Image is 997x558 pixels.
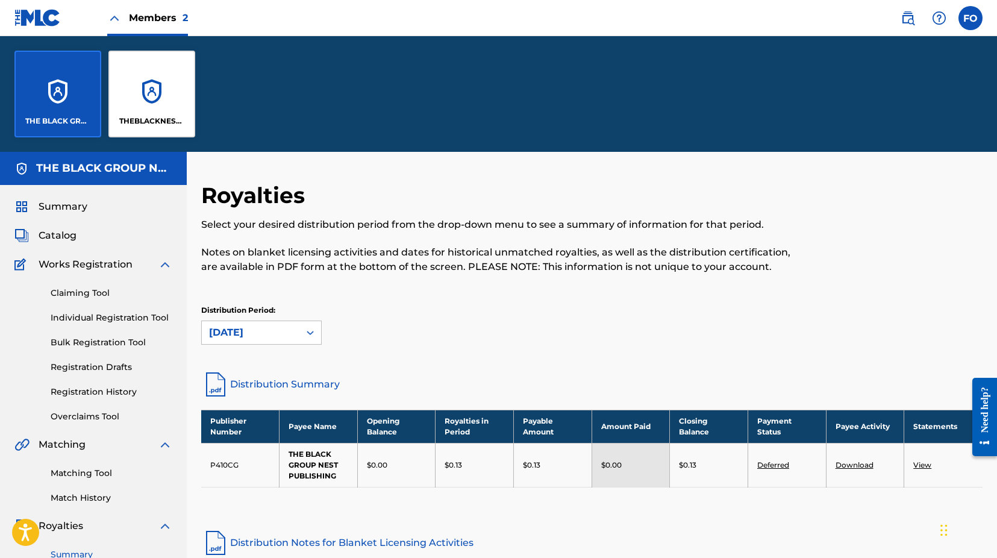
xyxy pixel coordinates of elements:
iframe: Chat Widget [937,500,997,558]
p: $0.00 [367,460,387,471]
p: THEBLACKNESTPUBLISHING [119,116,185,127]
p: Notes on blanket licensing activities and dates for historical unmatched royalties, as well as th... [201,245,803,274]
h2: Royalties [201,182,311,209]
a: Matching Tool [51,467,172,480]
img: Works Registration [14,257,30,272]
img: Accounts [14,161,29,176]
a: SummarySummary [14,199,87,214]
th: Royalties in Period [436,410,514,443]
a: Overclaims Tool [51,410,172,423]
div: [DATE] [209,325,292,340]
p: $0.00 [601,460,622,471]
th: Amount Paid [592,410,670,443]
a: Public Search [896,6,920,30]
p: $0.13 [445,460,462,471]
img: Royalties [14,519,29,533]
th: Payable Amount [514,410,592,443]
a: Bulk Registration Tool [51,336,172,349]
th: Statements [904,410,983,443]
a: Registration History [51,386,172,398]
span: Catalog [39,228,77,243]
div: Help [927,6,951,30]
h5: THE BLACK GROUP NEST PUBLISHING [36,161,172,175]
img: pdf [201,528,230,557]
th: Payment Status [748,410,826,443]
div: Drag [940,512,948,548]
img: Close [107,11,122,25]
img: expand [158,519,172,533]
iframe: Resource Center [963,368,997,465]
p: Select your desired distribution period from the drop-down menu to see a summary of information f... [201,218,803,232]
div: User Menu [958,6,983,30]
span: 2 [183,12,188,24]
td: P410CG [201,443,280,487]
span: Works Registration [39,257,133,272]
a: AccountsTHE BLACK GROUP NEST PUBLISHING [14,51,101,137]
a: AccountsTHEBLACKNESTPUBLISHING [108,51,195,137]
img: Catalog [14,228,29,243]
span: Royalties [39,519,83,533]
p: THE BLACK GROUP NEST PUBLISHING [25,116,91,127]
img: search [901,11,915,25]
img: distribution-summary-pdf [201,370,230,399]
a: Individual Registration Tool [51,312,172,324]
p: Distribution Period: [201,305,322,316]
img: expand [158,437,172,452]
th: Opening Balance [357,410,436,443]
a: Distribution Notes for Blanket Licensing Activities [201,528,983,557]
img: MLC Logo [14,9,61,27]
a: Distribution Summary [201,370,983,399]
th: Payee Name [280,410,358,443]
img: expand [158,257,172,272]
th: Closing Balance [670,410,748,443]
th: Publisher Number [201,410,280,443]
a: Download [836,460,874,469]
th: Payee Activity [826,410,904,443]
p: $0.13 [523,460,540,471]
a: Registration Drafts [51,361,172,374]
span: Matching [39,437,86,452]
span: Summary [39,199,87,214]
img: help [932,11,946,25]
td: THE BLACK GROUP NEST PUBLISHING [280,443,358,487]
a: Claiming Tool [51,287,172,299]
a: CatalogCatalog [14,228,77,243]
span: Members [129,11,188,25]
img: Matching [14,437,30,452]
img: Summary [14,199,29,214]
a: Deferred [757,460,789,469]
a: Match History [51,492,172,504]
a: View [913,460,931,469]
p: $0.13 [679,460,696,471]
